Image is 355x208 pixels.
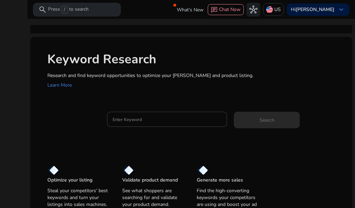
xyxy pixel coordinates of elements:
[291,7,334,12] p: Hi
[197,165,208,175] img: diamond.svg
[38,6,47,14] span: search
[337,6,345,14] span: keyboard_arrow_down
[122,177,178,184] p: Validate product demand
[47,177,92,184] p: Optimize your listing
[177,4,204,16] span: What's New
[296,6,334,13] b: [PERSON_NAME]
[197,177,243,184] p: Generate more sales
[47,187,108,208] p: Steal your competitors’ best keywords and turn your listings into sales machines.
[47,72,345,79] p: Research and find keyword opportunities to optimize your [PERSON_NAME] and product listing.
[211,7,218,13] span: chat
[249,6,257,14] span: hub
[208,4,244,15] button: chatChat Now
[122,187,183,208] p: See what shoppers are searching for and validate your product demand.
[48,6,89,13] p: Press to search
[247,3,260,17] button: hub
[47,165,59,175] img: diamond.svg
[47,82,72,88] a: Learn More
[266,6,273,13] img: us.svg
[274,3,281,15] p: US
[122,165,134,175] img: diamond.svg
[61,6,68,13] span: /
[47,52,345,67] h1: Keyword Research
[219,6,241,13] span: Chat Now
